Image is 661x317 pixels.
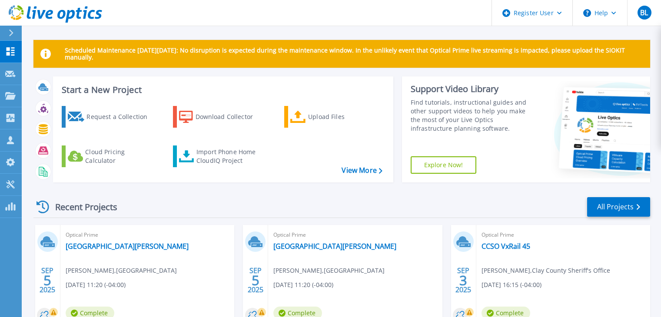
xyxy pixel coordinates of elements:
span: 5 [252,277,259,284]
a: Download Collector [173,106,270,128]
div: Support Video Library [411,83,535,95]
a: View More [342,166,382,175]
div: SEP 2025 [247,264,264,296]
a: CCSO VxRail 45 [482,242,530,251]
a: [GEOGRAPHIC_DATA][PERSON_NAME] [66,242,189,251]
div: Find tutorials, instructional guides and other support videos to help you make the most of your L... [411,98,535,133]
div: Cloud Pricing Calculator [85,148,155,165]
a: Request a Collection [62,106,159,128]
span: [PERSON_NAME] , [GEOGRAPHIC_DATA] [66,266,177,275]
span: [PERSON_NAME] , [GEOGRAPHIC_DATA] [273,266,385,275]
p: Scheduled Maintenance [DATE][DATE]: No disruption is expected during the maintenance window. In t... [65,47,643,61]
span: BL [640,9,648,16]
div: SEP 2025 [455,264,472,296]
span: [PERSON_NAME] , Clay County Sheriff's Office [482,266,610,275]
a: Explore Now! [411,156,477,174]
div: Download Collector [196,108,265,125]
span: 5 [43,277,51,284]
h3: Start a New Project [62,85,382,95]
span: [DATE] 11:20 (-04:00) [273,280,333,290]
a: Cloud Pricing Calculator [62,145,159,167]
div: Upload Files [308,108,378,125]
span: [DATE] 11:20 (-04:00) [66,280,126,290]
a: All Projects [587,197,650,217]
div: Request a Collection [86,108,156,125]
span: 3 [459,277,467,284]
a: [GEOGRAPHIC_DATA][PERSON_NAME] [273,242,396,251]
span: Optical Prime [273,230,437,240]
span: Optical Prime [66,230,229,240]
span: Optical Prime [482,230,645,240]
div: SEP 2025 [39,264,56,296]
div: Recent Projects [33,196,129,218]
div: Import Phone Home CloudIQ Project [196,148,264,165]
span: [DATE] 16:15 (-04:00) [482,280,541,290]
a: Upload Files [284,106,381,128]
